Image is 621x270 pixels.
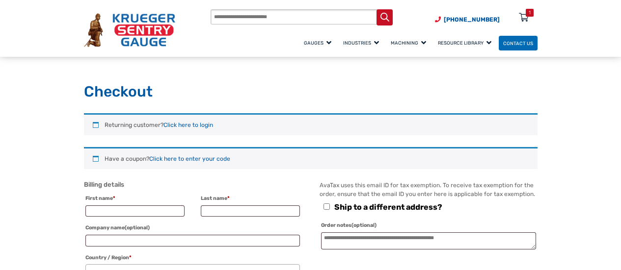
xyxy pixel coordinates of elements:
[84,83,538,101] h1: Checkout
[386,34,433,51] a: Machining
[339,34,386,51] a: Industries
[444,16,500,23] span: [PHONE_NUMBER]
[321,220,536,230] label: Order notes
[304,40,331,46] span: Gauges
[85,222,300,233] label: Company name
[433,34,499,51] a: Resource Library
[529,9,531,17] div: 1
[320,181,538,253] div: AvaTax uses this email ID for tax exemption. To receive tax exemption for the order, ensure that ...
[391,40,426,46] span: Machining
[351,222,377,228] span: (optional)
[299,34,339,51] a: Gauges
[343,40,379,46] span: Industries
[125,224,150,231] span: (optional)
[84,147,538,169] div: Have a coupon?
[149,155,230,162] a: Enter your coupon code
[201,193,300,203] label: Last name
[84,13,175,47] img: Krueger Sentry Gauge
[438,40,491,46] span: Resource Library
[503,40,533,46] span: Contact Us
[85,252,300,263] label: Country / Region
[85,193,185,203] label: First name
[334,202,442,212] span: Ship to a different address?
[163,122,213,128] a: Click here to login
[84,113,538,135] div: Returning customer?
[435,15,500,24] a: Phone Number (920) 434-8860
[84,181,302,189] h3: Billing details
[499,36,538,51] a: Contact Us
[324,203,330,210] input: Ship to a different address?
